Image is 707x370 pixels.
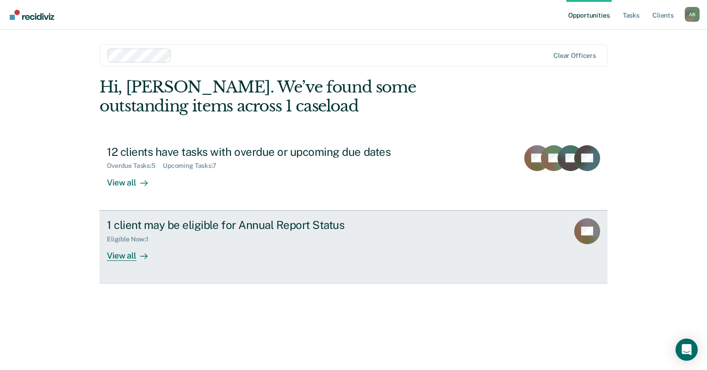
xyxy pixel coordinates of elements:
[685,7,700,22] button: Profile dropdown button
[10,10,54,20] img: Recidiviz
[107,218,432,232] div: 1 client may be eligible for Annual Report Status
[553,52,596,60] div: Clear officers
[107,235,156,243] div: Eligible Now : 1
[676,339,698,361] div: Open Intercom Messenger
[107,145,432,159] div: 12 clients have tasks with overdue or upcoming due dates
[107,170,159,188] div: View all
[99,78,506,116] div: Hi, [PERSON_NAME]. We’ve found some outstanding items across 1 caseload
[163,162,224,170] div: Upcoming Tasks : 7
[107,162,163,170] div: Overdue Tasks : 5
[99,138,608,210] a: 12 clients have tasks with overdue or upcoming due datesOverdue Tasks:5Upcoming Tasks:7View all
[107,243,159,261] div: View all
[685,7,700,22] div: A B
[99,210,608,284] a: 1 client may be eligible for Annual Report StatusEligible Now:1View all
